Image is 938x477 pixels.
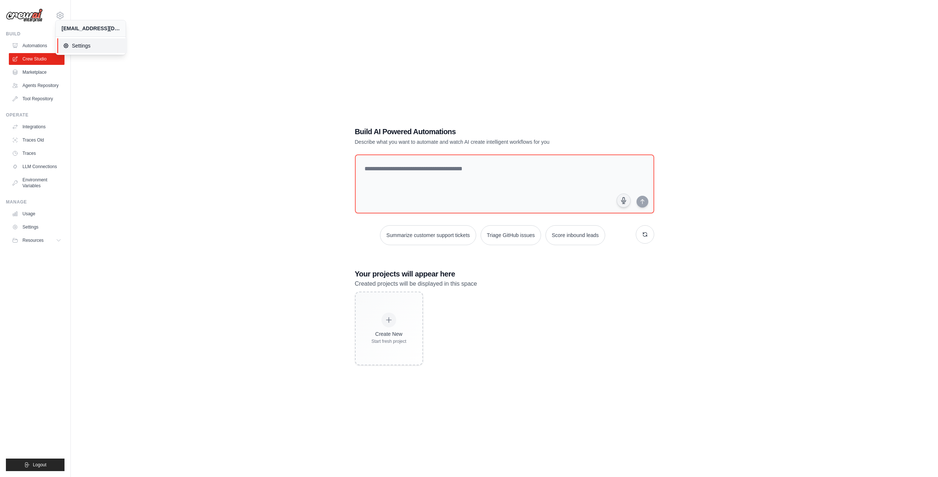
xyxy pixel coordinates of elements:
[63,42,121,49] span: Settings
[372,338,407,344] div: Start fresh project
[372,330,407,338] div: Create New
[6,31,64,37] div: Build
[9,66,64,78] a: Marketplace
[355,138,603,146] p: Describe what you want to automate and watch AI create intelligent workflows for you
[6,8,43,22] img: Logo
[9,134,64,146] a: Traces Old
[9,121,64,133] a: Integrations
[9,40,64,52] a: Automations
[636,225,654,244] button: Get new suggestions
[6,199,64,205] div: Manage
[901,442,938,477] iframe: Chat Widget
[62,25,120,32] div: [EMAIL_ADDRESS][DOMAIN_NAME]
[57,38,127,53] a: Settings
[9,234,64,246] button: Resources
[9,221,64,233] a: Settings
[9,93,64,105] a: Tool Repository
[22,237,43,243] span: Resources
[9,174,64,192] a: Environment Variables
[6,459,64,471] button: Logout
[9,80,64,91] a: Agents Repository
[617,194,631,208] button: Click to speak your automation idea
[380,225,476,245] button: Summarize customer support tickets
[481,225,541,245] button: Triage GitHub issues
[355,126,603,137] h1: Build AI Powered Automations
[9,208,64,220] a: Usage
[9,53,64,65] a: Crew Studio
[355,269,654,279] h3: Your projects will appear here
[6,112,64,118] div: Operate
[545,225,605,245] button: Score inbound leads
[355,279,654,289] p: Created projects will be displayed in this space
[9,161,64,173] a: LLM Connections
[9,147,64,159] a: Traces
[33,462,46,468] span: Logout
